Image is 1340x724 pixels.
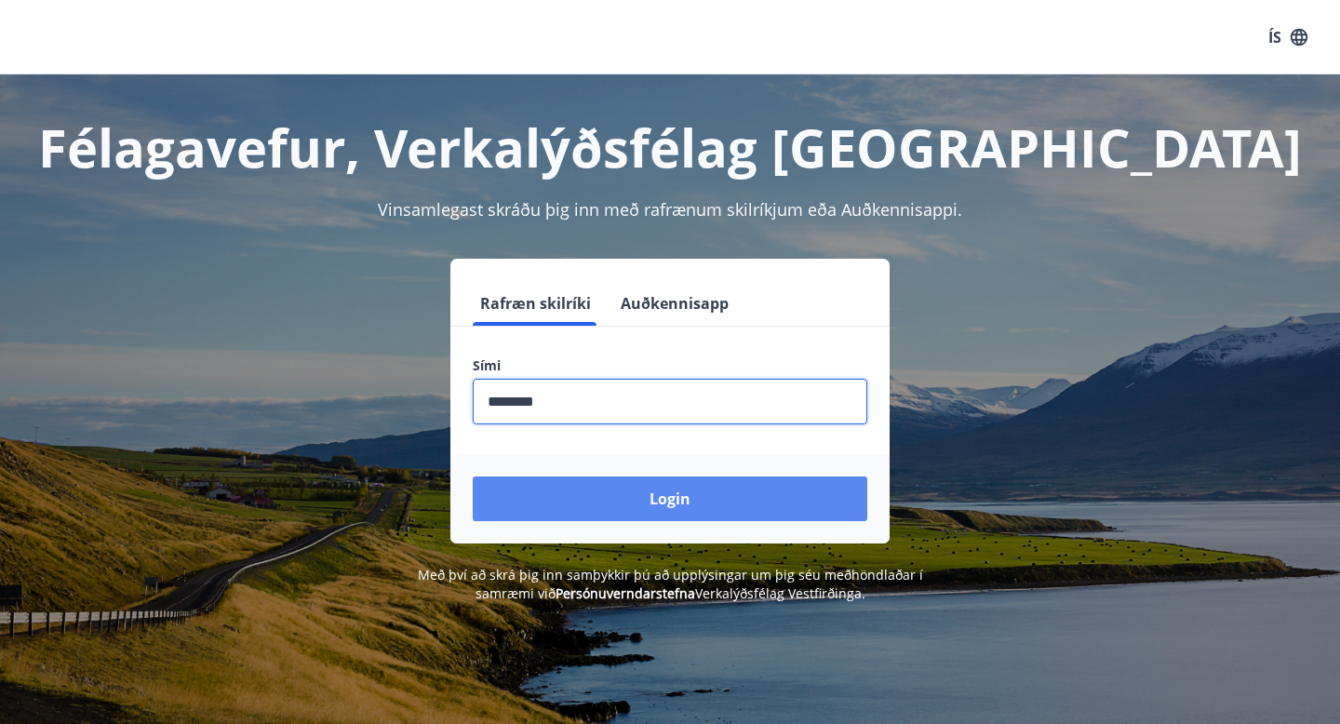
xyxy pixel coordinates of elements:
button: Login [473,476,867,521]
button: ÍS [1258,20,1318,54]
span: Vinsamlegast skráðu þig inn með rafrænum skilríkjum eða Auðkennisappi. [378,198,962,221]
button: Auðkennisapp [613,281,736,326]
a: Persónuverndarstefna [556,584,695,602]
button: Rafræn skilríki [473,281,598,326]
h1: Félagavefur, Verkalýðsfélag [GEOGRAPHIC_DATA] [22,112,1318,182]
span: Með því að skrá þig inn samþykkir þú að upplýsingar um þig séu meðhöndlaðar í samræmi við Verkalý... [418,566,923,602]
label: Sími [473,356,867,375]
